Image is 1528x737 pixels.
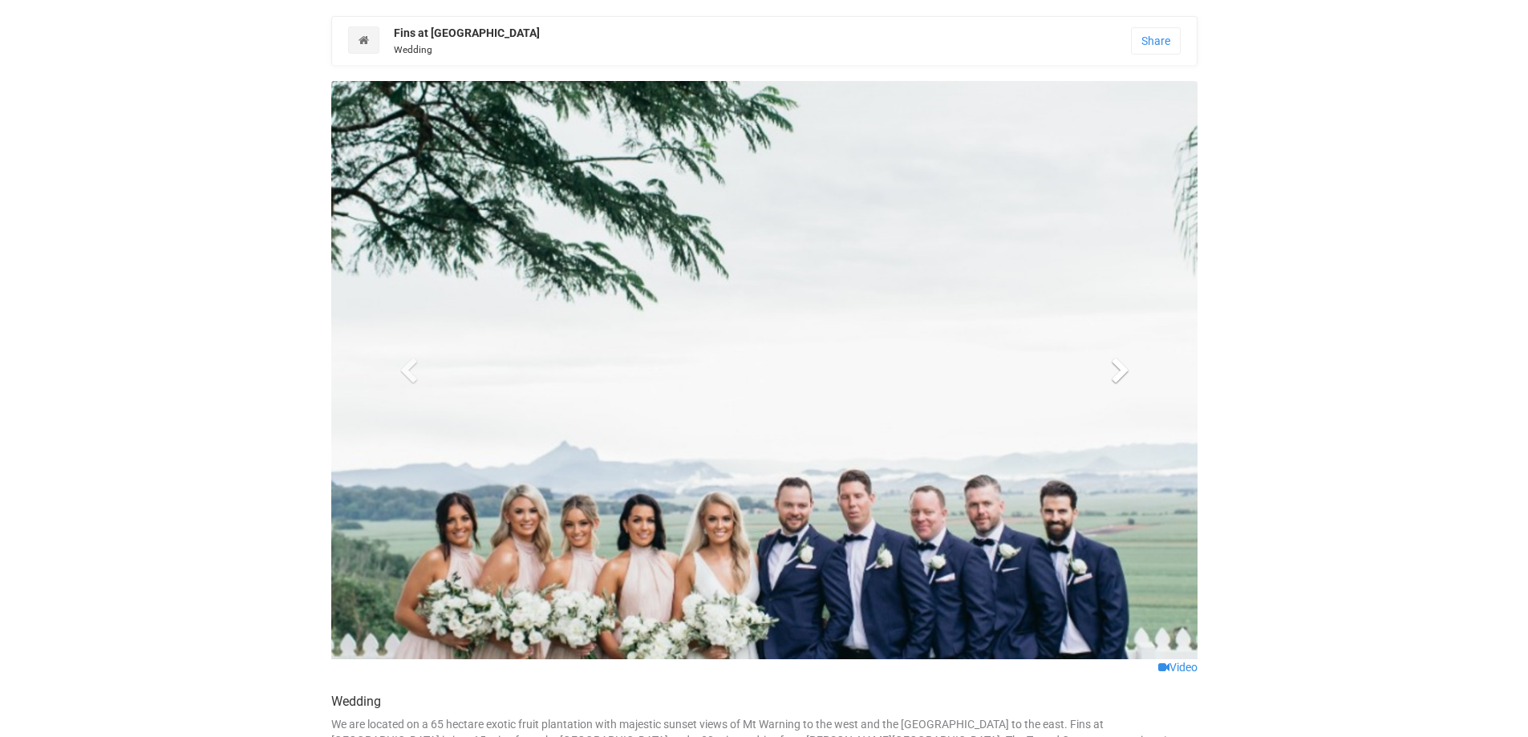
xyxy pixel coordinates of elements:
a: Share [1131,27,1181,55]
img: Holly_Scott-474.jpg [331,81,1198,659]
small: Wedding [394,44,432,55]
a: Video [1158,661,1198,674]
strong: Fins at [GEOGRAPHIC_DATA] [394,26,540,39]
h4: Wedding [331,694,1198,709]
